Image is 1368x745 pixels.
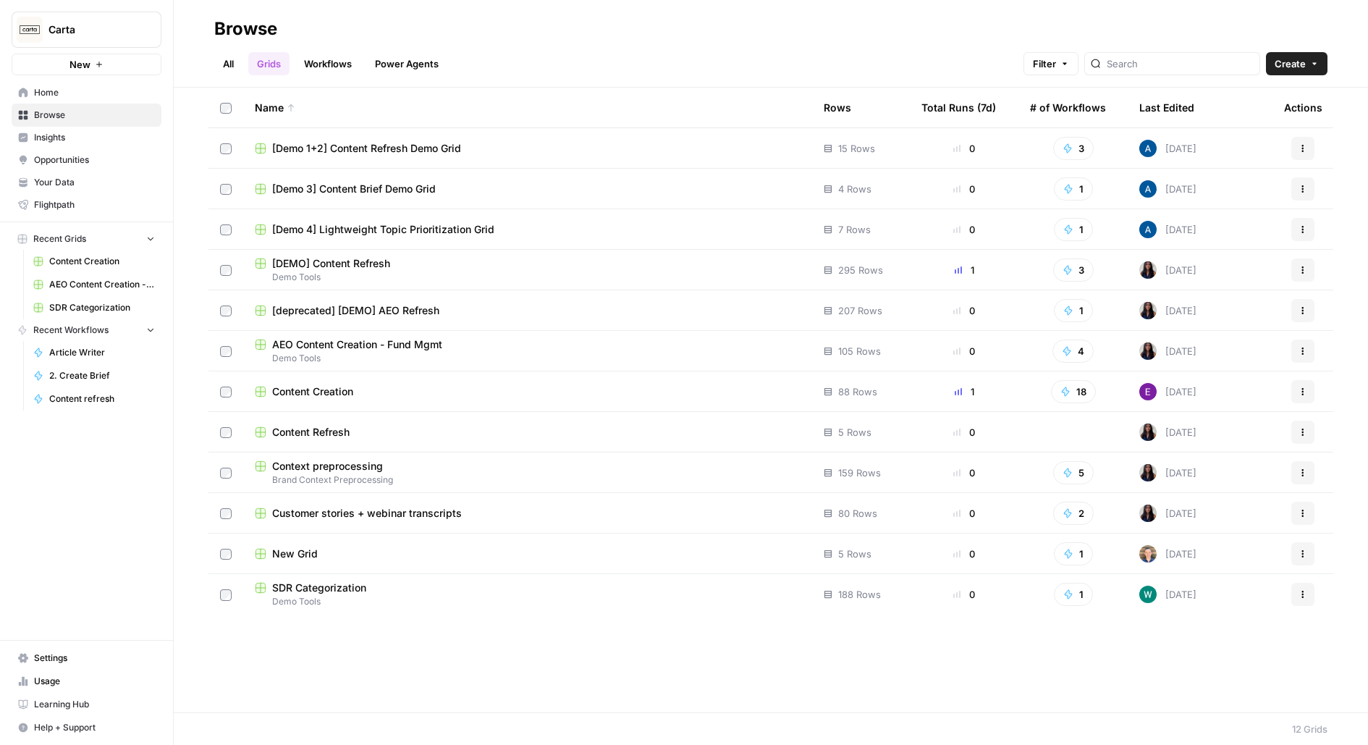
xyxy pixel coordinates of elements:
input: Search [1107,56,1254,71]
a: [Demo 1+2] Content Refresh Demo Grid [255,141,801,156]
span: 88 Rows [838,384,877,399]
span: [DEMO] Content Refresh [272,256,390,271]
span: [Demo 4] Lightweight Topic Prioritization Grid [272,222,494,237]
img: rox323kbkgutb4wcij4krxobkpon [1139,424,1157,441]
img: tb834r7wcu795hwbtepf06oxpmnl [1139,383,1157,400]
div: 0 [921,222,1007,237]
img: rox323kbkgutb4wcij4krxobkpon [1139,302,1157,319]
div: 0 [921,182,1007,196]
div: 12 Grids [1292,722,1327,736]
div: 0 [921,466,1007,480]
span: 5 Rows [838,547,871,561]
a: Customer stories + webinar transcripts [255,506,801,521]
span: Recent Grids [33,232,86,245]
button: 2 [1053,502,1094,525]
div: Total Runs (7d) [921,88,996,127]
div: 0 [921,506,1007,521]
span: [Demo 3] Content Brief Demo Grid [272,182,436,196]
button: 3 [1053,137,1094,160]
div: 0 [921,587,1007,602]
span: Learning Hub [34,698,155,711]
a: [deprecated] [DEMO] AEO Refresh [255,303,801,318]
span: Brand Context Preprocessing [255,473,801,487]
button: 18 [1051,380,1096,403]
button: Workspace: Carta [12,12,161,48]
a: [Demo 4] Lightweight Topic Prioritization Grid [255,222,801,237]
button: 3 [1053,258,1094,282]
span: [Demo 1+2] Content Refresh Demo Grid [272,141,461,156]
div: [DATE] [1139,586,1196,603]
span: Opportunities [34,153,155,167]
a: SDR CategorizationDemo Tools [255,581,801,608]
img: he81ibor8lsei4p3qvg4ugbvimgp [1139,140,1157,157]
span: Carta [48,22,136,37]
span: Home [34,86,155,99]
span: 5 Rows [838,425,871,439]
span: Content Creation [272,384,353,399]
div: [DATE] [1139,180,1196,198]
a: SDR Categorization [27,296,161,319]
a: Article Writer [27,341,161,364]
div: 1 [921,384,1007,399]
div: [DATE] [1139,342,1196,360]
span: Settings [34,652,155,665]
img: vaiar9hhcrg879pubqop5lsxqhgw [1139,586,1157,603]
a: Grids [248,52,290,75]
button: 4 [1052,340,1094,363]
div: [DATE] [1139,505,1196,522]
a: Content Creation [27,250,161,273]
div: 0 [921,547,1007,561]
div: [DATE] [1139,464,1196,481]
span: Insights [34,131,155,144]
span: SDR Categorization [272,581,366,595]
span: New [69,57,90,72]
a: [Demo 3] Content Brief Demo Grid [255,182,801,196]
span: Article Writer [49,346,155,359]
img: he81ibor8lsei4p3qvg4ugbvimgp [1139,180,1157,198]
img: rox323kbkgutb4wcij4krxobkpon [1139,342,1157,360]
a: Browse [12,104,161,127]
button: Recent Grids [12,228,161,250]
button: 1 [1054,542,1093,565]
div: [DATE] [1139,221,1196,238]
span: 295 Rows [838,263,883,277]
a: Usage [12,670,161,693]
a: Content Refresh [255,425,801,439]
a: Learning Hub [12,693,161,716]
a: Workflows [295,52,360,75]
span: Recent Workflows [33,324,109,337]
span: 4 Rows [838,182,871,196]
a: AEO Content Creation - Fund MgmtDemo Tools [255,337,801,365]
span: New Grid [272,547,318,561]
div: 0 [921,425,1007,439]
button: 1 [1054,177,1093,201]
span: Context preprocessing [272,459,383,473]
div: Rows [824,88,851,127]
span: SDR Categorization [49,301,155,314]
div: # of Workflows [1030,88,1106,127]
a: [DEMO] Content RefreshDemo Tools [255,256,801,284]
span: Flightpath [34,198,155,211]
a: Power Agents [366,52,447,75]
div: 0 [921,344,1007,358]
button: Create [1266,52,1327,75]
a: 2. Create Brief [27,364,161,387]
div: 1 [921,263,1007,277]
span: 2. Create Brief [49,369,155,382]
span: Demo Tools [255,271,801,284]
a: Content refresh [27,387,161,411]
button: 1 [1054,583,1093,606]
a: All [214,52,242,75]
div: 0 [921,141,1007,156]
span: Content Refresh [272,425,350,439]
a: Content Creation [255,384,801,399]
a: Context preprocessingBrand Context Preprocessing [255,459,801,487]
div: [DATE] [1139,302,1196,319]
div: [DATE] [1139,140,1196,157]
span: Create [1275,56,1306,71]
span: Usage [34,675,155,688]
button: 1 [1054,299,1093,322]
span: 207 Rows [838,303,882,318]
button: Recent Workflows [12,319,161,341]
span: 80 Rows [838,506,877,521]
